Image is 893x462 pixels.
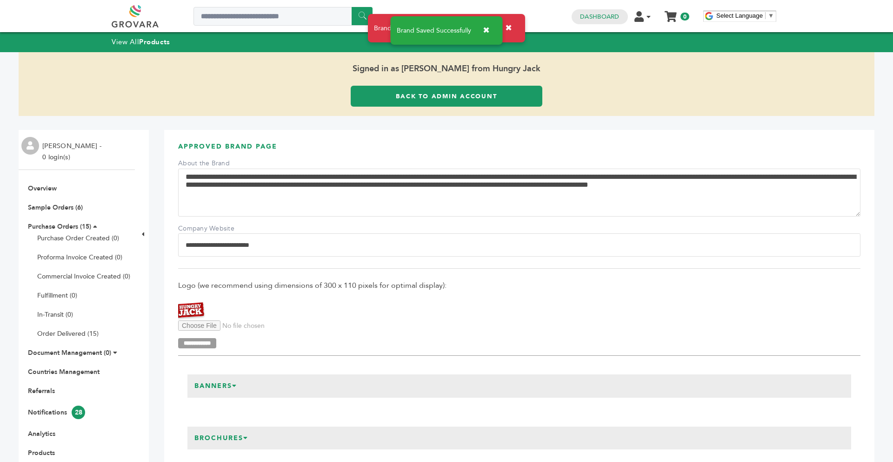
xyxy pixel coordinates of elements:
a: Dashboard [580,13,619,21]
a: My Cart [666,8,676,18]
a: Order Delivered (15) [37,329,99,338]
li: [PERSON_NAME] - 0 login(s) [42,141,104,163]
a: Proforma Invoice Created (0) [37,253,122,262]
a: Countries Management [28,367,100,376]
h3: APPROVED BRAND PAGE [178,142,860,158]
a: In-Transit (0) [37,310,73,319]
a: Notifications28 [28,408,85,417]
a: Overview [28,184,57,193]
h3: Brochures [187,427,255,450]
span: Signed in as [PERSON_NAME] from Hungry Jack [19,52,874,86]
a: View AllProducts [112,37,170,47]
label: About the Brand [178,159,243,168]
span: ▼ [768,12,774,19]
span: 28 [72,406,85,419]
span: 0 [680,13,689,20]
img: profile.png [21,137,39,155]
button: ✖ [476,21,497,40]
img: Hungry Jack [178,301,206,320]
a: Purchase Orders (15) [28,222,91,231]
a: Purchase Order Created (0) [37,234,119,243]
input: Search a product or brand... [193,7,373,26]
span: Logo (we recommend using dimensions of 300 x 110 pixels for optimal display): [178,280,860,291]
a: Commercial Invoice Created (0) [37,272,130,281]
button: ✖ [498,19,519,38]
a: Fulfillment (0) [37,291,77,300]
span: ​ [765,12,766,19]
a: Referrals [28,387,55,395]
span: Brand Saved Successfully [397,27,471,34]
h3: Banners [187,374,244,398]
span: Brand Page Edits Approved Successfully [374,24,493,33]
label: Company Website [178,224,243,233]
a: Sample Orders (6) [28,203,83,212]
a: Products [28,448,55,457]
a: Select Language​ [716,12,774,19]
a: Back to Admin Account [351,86,542,107]
span: Select Language [716,12,763,19]
strong: Products [139,37,170,47]
a: Document Management (0) [28,348,111,357]
a: Analytics [28,429,55,438]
